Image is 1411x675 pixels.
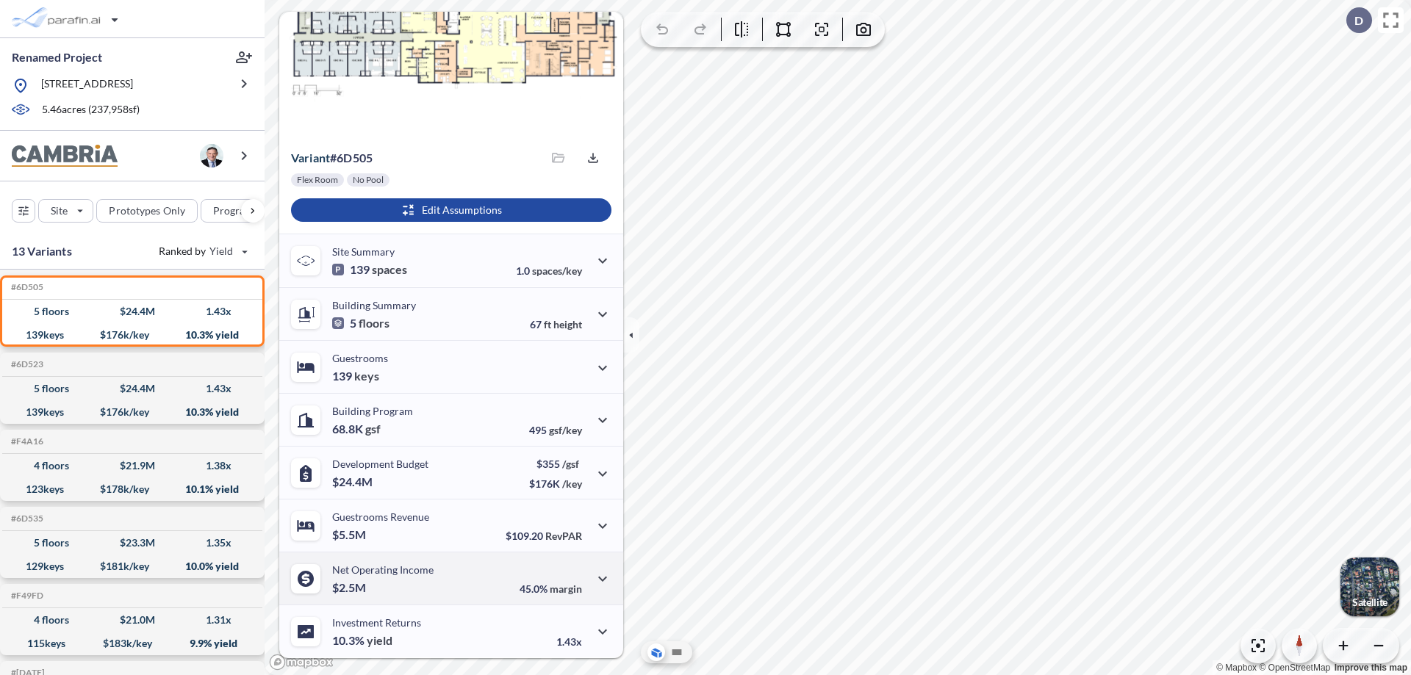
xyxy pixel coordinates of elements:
[332,527,368,542] p: $5.5M
[8,591,43,601] h5: Click to copy the code
[297,174,338,186] p: Flex Room
[1216,663,1257,673] a: Mapbox
[1335,663,1407,673] a: Improve this map
[147,239,257,263] button: Ranked by Yield
[209,244,234,259] span: Yield
[8,436,43,447] h5: Click to copy the code
[291,198,611,222] button: Edit Assumptions
[530,318,582,331] p: 67
[550,582,582,595] span: margin
[516,264,582,277] p: 1.0
[332,299,416,311] p: Building Summary
[332,510,429,523] p: Guestrooms Revenue
[553,318,582,331] span: height
[359,316,389,331] span: floors
[332,405,413,417] p: Building Program
[291,151,330,165] span: Variant
[8,359,43,369] h5: Click to copy the code
[12,49,102,65] p: Renamed Project
[520,582,582,595] p: 45.0%
[529,458,582,470] p: $355
[529,424,582,436] p: 495
[42,102,140,118] p: 5.46 acres ( 237,958 sf)
[332,474,375,489] p: $24.4M
[562,458,579,470] span: /gsf
[109,203,185,218] p: Prototypes Only
[544,318,551,331] span: ft
[647,643,665,661] button: Aerial View
[1354,14,1363,27] p: D
[332,616,421,629] p: Investment Returns
[8,282,43,292] h5: Click to copy the code
[354,369,379,383] span: keys
[562,477,582,490] span: /key
[1340,557,1399,616] button: Switcher ImageSatellite
[200,144,223,167] img: user logo
[332,316,389,331] p: 5
[332,563,434,576] p: Net Operating Income
[201,199,280,223] button: Program
[51,203,68,218] p: Site
[367,633,392,648] span: yield
[332,262,407,277] p: 139
[41,76,133,95] p: [STREET_ADDRESS]
[545,530,582,542] span: RevPAR
[12,242,72,260] p: 13 Variants
[332,369,379,383] p: 139
[332,422,381,436] p: 68.8K
[506,530,582,542] p: $109.20
[213,203,254,218] p: Program
[8,513,43,524] h5: Click to copy the code
[96,199,198,223] button: Prototypes Only
[1340,557,1399,616] img: Switcher Image
[353,174,384,186] p: No Pool
[549,424,582,436] span: gsf/key
[365,422,381,436] span: gsf
[556,635,582,648] p: 1.43x
[1259,663,1330,673] a: OpenStreetMap
[332,580,368,595] p: $2.5M
[38,199,93,223] button: Site
[529,477,582,490] p: $176K
[332,245,395,258] p: Site Summary
[668,643,686,661] button: Site Plan
[332,352,388,364] p: Guestrooms
[12,145,118,167] img: BrandImage
[1352,596,1387,608] p: Satellite
[532,264,582,277] span: spaces/key
[372,262,407,277] span: spaces
[332,633,392,648] p: 10.3%
[422,203,502,217] p: Edit Assumptions
[291,151,373,165] p: # 6d505
[332,458,428,470] p: Development Budget
[269,654,334,671] a: Mapbox homepage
